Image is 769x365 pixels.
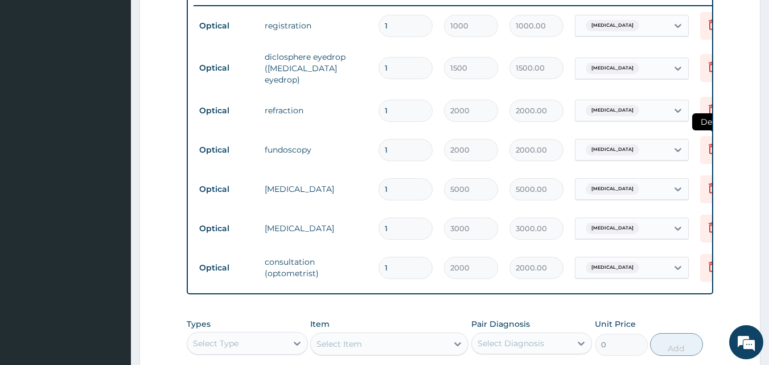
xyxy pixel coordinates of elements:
div: Select Type [193,338,238,349]
textarea: Type your message and hit 'Enter' [6,244,217,284]
label: Unit Price [595,318,636,330]
label: Pair Diagnosis [471,318,530,330]
img: d_794563401_company_1708531726252_794563401 [21,57,46,85]
label: Item [310,318,330,330]
span: [MEDICAL_DATA] [586,105,639,116]
td: registration [259,14,373,37]
span: [MEDICAL_DATA] [586,144,639,155]
span: We're online! [66,110,157,225]
span: [MEDICAL_DATA] [586,262,639,273]
span: [MEDICAL_DATA] [586,183,639,195]
td: Optical [194,218,259,239]
td: Optical [194,257,259,278]
td: Optical [194,15,259,36]
td: refraction [259,99,373,122]
td: Optical [194,179,259,200]
span: [MEDICAL_DATA] [586,20,639,31]
div: Select Diagnosis [478,338,544,349]
td: consultation (optometrist) [259,251,373,285]
td: Optical [194,140,259,161]
td: Optical [194,58,259,79]
td: [MEDICAL_DATA] [259,217,373,240]
td: [MEDICAL_DATA] [259,178,373,200]
label: Types [187,319,211,329]
div: Chat with us now [59,64,191,79]
td: Optical [194,100,259,121]
span: [MEDICAL_DATA] [586,223,639,234]
td: fundoscopy [259,138,373,161]
span: Delete [692,113,735,130]
span: [MEDICAL_DATA] [586,63,639,74]
div: Minimize live chat window [187,6,214,33]
button: Add [650,333,703,356]
td: diclosphere eyedrop ([MEDICAL_DATA] eyedrop) [259,46,373,91]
